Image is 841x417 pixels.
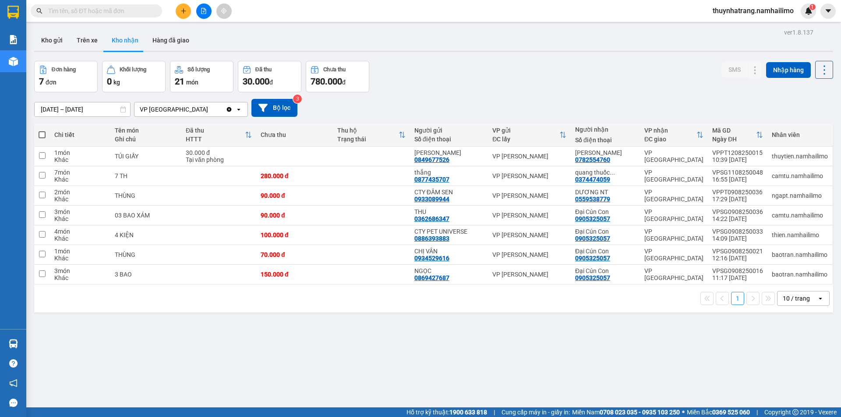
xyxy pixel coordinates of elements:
div: Mã GD [712,127,756,134]
button: Hàng đã giao [145,30,196,51]
div: Đã thu [186,127,245,134]
button: Số lượng21món [170,61,233,92]
div: Đại Cún Con [575,228,636,235]
div: 1 món [54,149,106,156]
th: Toggle SortBy [640,123,708,147]
span: ⚪️ [682,410,685,414]
div: 0362686347 [414,215,449,222]
span: notification [9,379,18,387]
div: 0905325057 [575,235,610,242]
div: Đại Cún Con [575,208,636,215]
button: aim [216,4,232,19]
div: HÒA KHẢI [575,149,636,156]
div: VP [GEOGRAPHIC_DATA] [140,105,208,114]
div: VP [PERSON_NAME] [492,172,566,179]
div: camtu.namhailimo [772,212,828,219]
sup: 1 [809,4,816,10]
div: 14:09 [DATE] [712,235,763,242]
div: 0933089944 [414,196,449,203]
span: thuynhatrang.namhailimo [706,5,801,16]
div: VP [PERSON_NAME] [492,212,566,219]
span: | [756,407,758,417]
div: baotran.namhailimo [772,251,828,258]
div: 0905325057 [575,255,610,262]
div: ĐC giao [644,136,696,143]
input: Tìm tên, số ĐT hoặc mã đơn [48,6,152,16]
div: thắng [414,169,484,176]
div: 150.000 đ [261,271,329,278]
img: warehouse-icon [9,339,18,348]
div: DƯƠNG NT [575,189,636,196]
div: 10 / trang [783,294,810,303]
button: Bộ lọc [251,99,297,117]
button: file-add [196,4,212,19]
div: 3 món [54,267,106,274]
button: SMS [721,62,748,77]
span: Miền Bắc [687,407,750,417]
button: Khối lượng0kg [102,61,166,92]
div: 100.000 đ [261,231,329,238]
div: 0849677526 [414,156,449,163]
div: Khác [54,274,106,281]
button: Kho gửi [34,30,70,51]
div: VP [GEOGRAPHIC_DATA] [644,169,703,183]
div: THU [414,208,484,215]
span: Hỗ trợ kỹ thuật: [406,407,487,417]
input: Select a date range. [35,102,130,116]
span: | [494,407,495,417]
div: VPSG1108250048 [712,169,763,176]
div: Ngày ĐH [712,136,756,143]
span: 30.000 [243,76,269,87]
div: Số lượng [187,67,210,73]
span: caret-down [824,7,832,15]
div: 70.000 đ [261,251,329,258]
div: VPSG0908250016 [712,267,763,274]
div: Số điện thoại [575,137,636,144]
div: thuytien.namhailimo [772,153,828,160]
div: VP nhận [644,127,696,134]
div: VP [PERSON_NAME] [492,271,566,278]
div: Nhân viên [772,131,828,138]
div: 0905325057 [575,215,610,222]
span: đ [269,79,273,86]
button: Kho nhận [105,30,145,51]
div: VP [GEOGRAPHIC_DATA] [644,248,703,262]
div: camtu.namhailimo [772,172,828,179]
div: quang thuốc 0708001532 [575,169,636,176]
img: warehouse-icon [9,57,18,66]
div: VP [GEOGRAPHIC_DATA] [644,149,703,163]
div: 0877435707 [414,176,449,183]
button: plus [176,4,191,19]
svg: open [235,106,242,113]
th: Toggle SortBy [488,123,571,147]
svg: open [817,295,824,302]
span: 780.000 [311,76,342,87]
div: Chưa thu [323,67,346,73]
div: VP [PERSON_NAME] [492,153,566,160]
button: Nhập hàng [766,62,811,78]
svg: Clear value [226,106,233,113]
button: Đơn hàng7đơn [34,61,98,92]
strong: 1900 633 818 [449,409,487,416]
button: 1 [731,292,744,305]
div: THÙNG [115,192,177,199]
div: Khác [54,156,106,163]
div: 0869427687 [414,274,449,281]
span: 7 [39,76,44,87]
div: ver 1.8.137 [784,28,813,37]
div: Khác [54,196,106,203]
span: 1 [811,4,814,10]
div: Đã thu [255,67,272,73]
div: 0559538779 [575,196,610,203]
span: món [186,79,198,86]
div: Đơn hàng [52,67,76,73]
div: Số điện thoại [414,136,484,143]
th: Toggle SortBy [333,123,410,147]
div: 0886393883 [414,235,449,242]
div: VP [GEOGRAPHIC_DATA] [644,208,703,222]
div: CTY ĐẦM SEN [414,189,484,196]
div: VPSG0908250033 [712,228,763,235]
div: 17:29 [DATE] [712,196,763,203]
div: THÚY NGÂN [414,149,484,156]
input: Selected VP Nha Trang. [209,105,210,114]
